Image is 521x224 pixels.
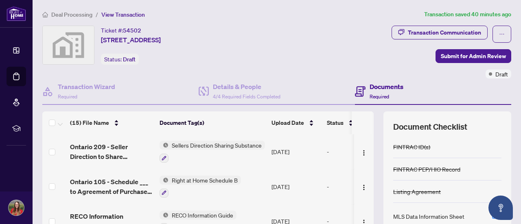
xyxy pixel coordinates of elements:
[213,94,280,100] span: 4/4 Required Fields Completed
[268,111,324,134] th: Upload Date
[156,111,268,134] th: Document Tag(s)
[271,118,304,127] span: Upload Date
[370,82,403,91] h4: Documents
[169,211,236,220] span: RECO Information Guide
[424,10,511,19] article: Transaction saved 40 minutes ago
[361,184,367,191] img: Logo
[101,54,139,65] div: Status:
[160,141,265,163] button: Status IconSellers Direction Sharing Substance
[268,134,324,169] td: [DATE]
[67,111,156,134] th: (15) File Name
[393,121,467,133] span: Document Checklist
[392,26,488,39] button: Transaction Communication
[123,27,141,34] span: 54502
[370,94,389,100] span: Required
[101,11,145,18] span: View Transaction
[58,82,115,91] h4: Transaction Wizard
[357,180,370,193] button: Logo
[42,12,48,17] span: home
[160,176,241,198] button: Status IconRight at Home Schedule B
[213,82,280,91] h4: Details & People
[160,211,169,220] img: Status Icon
[408,26,481,39] div: Transaction Communication
[70,177,153,196] span: Ontario 105 - Schedule ___ to Agreement of Purchase and Sale.pdf
[393,187,441,196] div: Listing Agreement
[51,11,92,18] span: Deal Processing
[101,26,141,35] div: Ticket #:
[169,141,265,150] span: Sellers Direction Sharing Substance
[361,150,367,156] img: Logo
[70,118,109,127] span: (15) File Name
[393,142,430,151] div: FINTRAC ID(s)
[327,182,390,191] div: -
[7,6,26,21] img: logo
[327,118,344,127] span: Status
[268,169,324,204] td: [DATE]
[101,35,161,45] span: [STREET_ADDRESS]
[393,165,460,174] div: FINTRAC PEP/HIO Record
[9,200,24,215] img: Profile Icon
[160,176,169,185] img: Status Icon
[499,31,505,37] span: ellipsis
[160,141,169,150] img: Status Icon
[488,196,513,220] button: Open asap
[436,49,511,63] button: Submit for Admin Review
[43,26,94,64] img: svg%3e
[58,94,77,100] span: Required
[169,176,241,185] span: Right at Home Schedule B
[70,142,153,161] span: Ontario 209 - Seller Direction to Share Substance of Offers.pdf
[495,70,508,78] span: Draft
[441,50,506,63] span: Submit for Admin Review
[393,212,464,221] div: MLS Data Information Sheet
[327,147,390,156] div: -
[324,111,393,134] th: Status
[123,56,136,63] span: Draft
[357,145,370,158] button: Logo
[96,10,98,19] li: /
